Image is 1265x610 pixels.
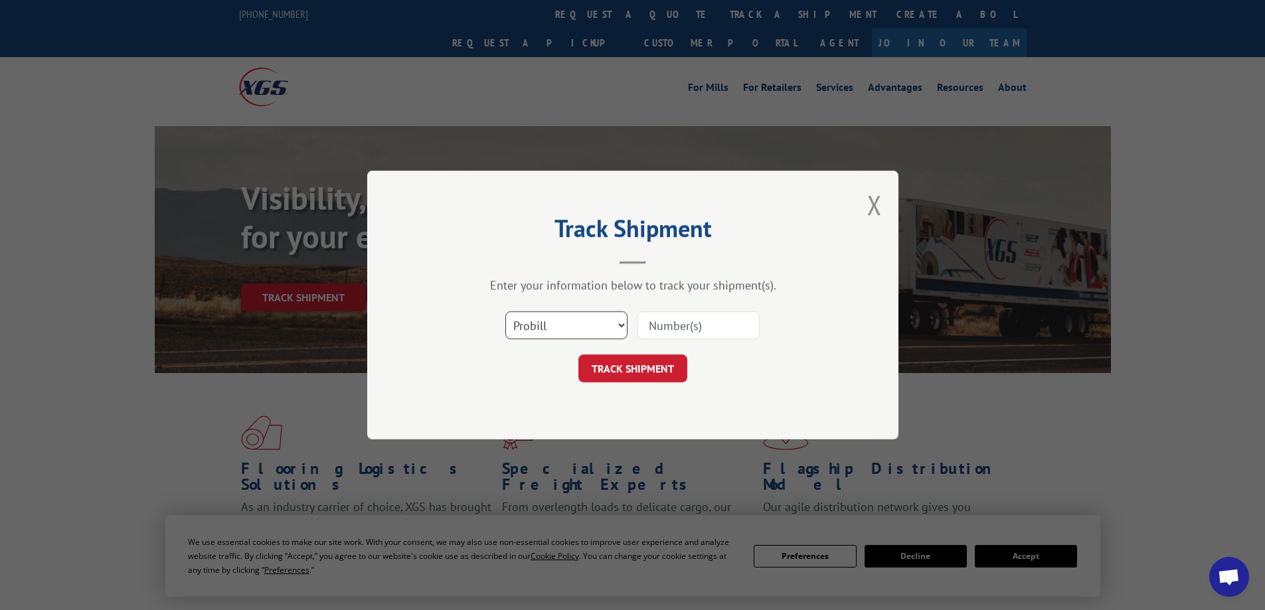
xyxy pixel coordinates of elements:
[434,219,832,244] h2: Track Shipment
[867,187,882,222] button: Close modal
[637,311,760,339] input: Number(s)
[578,354,687,382] button: TRACK SHIPMENT
[434,277,832,293] div: Enter your information below to track your shipment(s).
[1209,557,1249,597] div: Open chat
